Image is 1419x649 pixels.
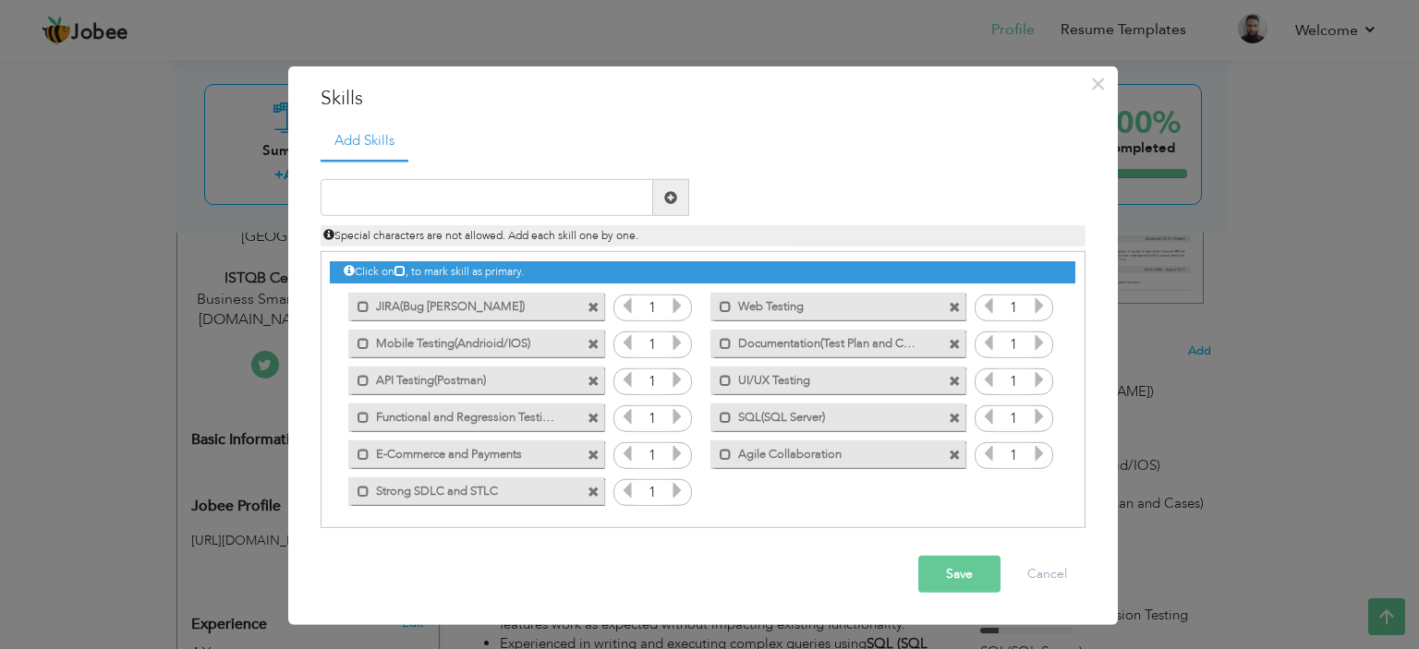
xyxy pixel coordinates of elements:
[370,403,556,426] label: Functional and Regression Testing
[1090,66,1106,100] span: ×
[370,476,556,499] label: Strong SDLC and STLC
[732,439,918,463] label: Agile Collaboration
[323,228,638,243] span: Special characters are not allowed. Add each skill one by one.
[732,329,918,352] label: Documentation(Test Plan and Cases)
[370,292,556,315] label: JIRA(Bug Tacker)
[321,121,408,162] a: Add Skills
[1084,68,1113,98] button: Close
[321,84,1085,112] h3: Skills
[732,366,918,389] label: UI/UX Testing
[732,403,918,426] label: SQL(SQL Server)
[370,329,556,352] label: Mobile Testing(Andrioid/IOS)
[918,556,1001,593] button: Save
[370,439,556,463] label: E-Commerce and Payments
[330,261,1074,282] div: Click on , to mark skill as primary.
[1009,556,1085,593] button: Cancel
[370,366,556,389] label: API Testing(Postman)
[732,292,918,315] label: Web Testing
